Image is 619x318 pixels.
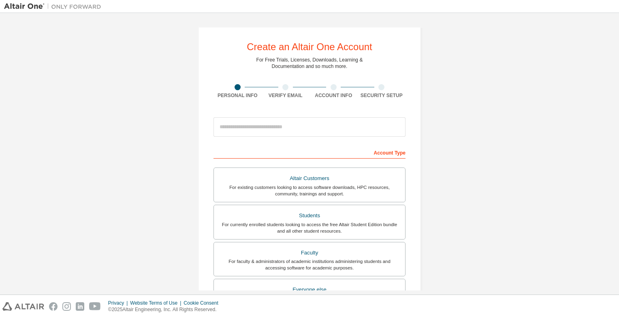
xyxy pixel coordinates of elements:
[219,221,400,234] div: For currently enrolled students looking to access the free Altair Student Edition bundle and all ...
[219,210,400,221] div: Students
[108,300,130,306] div: Privacy
[219,284,400,295] div: Everyone else
[184,300,223,306] div: Cookie Consent
[219,258,400,271] div: For faculty & administrators of academic institutions administering students and accessing softwa...
[213,146,406,159] div: Account Type
[256,57,363,70] div: For Free Trials, Licenses, Downloads, Learning & Documentation and so much more.
[309,92,358,99] div: Account Info
[219,184,400,197] div: For existing customers looking to access software downloads, HPC resources, community, trainings ...
[219,173,400,184] div: Altair Customers
[89,302,101,311] img: youtube.svg
[213,92,262,99] div: Personal Info
[247,42,372,52] div: Create an Altair One Account
[219,247,400,259] div: Faculty
[49,302,58,311] img: facebook.svg
[62,302,71,311] img: instagram.svg
[108,306,223,313] p: © 2025 Altair Engineering, Inc. All Rights Reserved.
[358,92,406,99] div: Security Setup
[2,302,44,311] img: altair_logo.svg
[76,302,84,311] img: linkedin.svg
[130,300,184,306] div: Website Terms of Use
[4,2,105,11] img: Altair One
[262,92,310,99] div: Verify Email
